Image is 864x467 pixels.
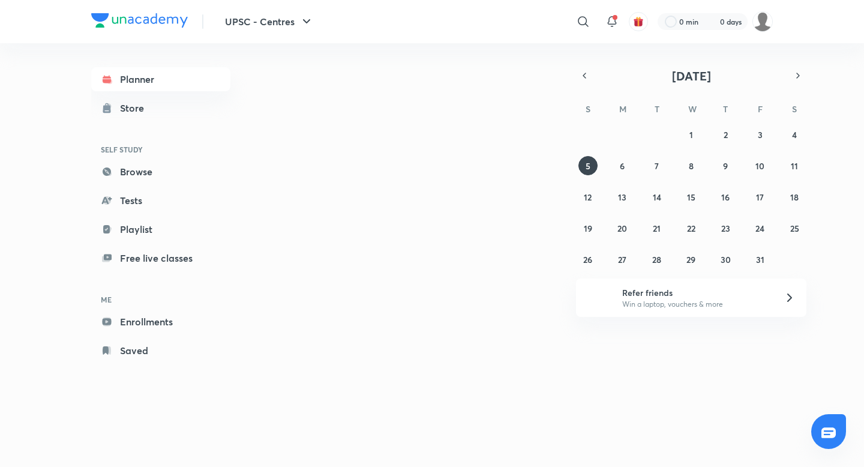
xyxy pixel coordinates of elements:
[578,218,598,238] button: October 19, 2025
[716,125,735,144] button: October 2, 2025
[792,103,797,115] abbr: Saturday
[721,223,730,234] abbr: October 23, 2025
[91,188,230,212] a: Tests
[578,250,598,269] button: October 26, 2025
[790,223,799,234] abbr: October 25, 2025
[682,250,701,269] button: October 29, 2025
[647,187,667,206] button: October 14, 2025
[785,156,804,175] button: October 11, 2025
[619,103,626,115] abbr: Monday
[91,160,230,184] a: Browse
[751,125,770,144] button: October 3, 2025
[584,223,592,234] abbr: October 19, 2025
[652,254,661,265] abbr: October 28, 2025
[721,254,731,265] abbr: October 30, 2025
[682,187,701,206] button: October 15, 2025
[791,160,798,172] abbr: October 11, 2025
[755,223,764,234] abbr: October 24, 2025
[618,254,626,265] abbr: October 27, 2025
[689,129,693,140] abbr: October 1, 2025
[751,187,770,206] button: October 17, 2025
[91,289,230,310] h6: ME
[755,160,764,172] abbr: October 10, 2025
[682,125,701,144] button: October 1, 2025
[653,191,661,203] abbr: October 14, 2025
[613,156,632,175] button: October 6, 2025
[618,191,626,203] abbr: October 13, 2025
[593,67,790,84] button: [DATE]
[91,310,230,334] a: Enrollments
[724,129,728,140] abbr: October 2, 2025
[586,160,590,172] abbr: October 5, 2025
[672,68,711,84] span: [DATE]
[586,286,610,310] img: referral
[613,218,632,238] button: October 20, 2025
[91,339,230,363] a: Saved
[716,187,735,206] button: October 16, 2025
[91,217,230,241] a: Playlist
[723,103,728,115] abbr: Thursday
[687,191,695,203] abbr: October 15, 2025
[91,139,230,160] h6: SELF STUDY
[647,218,667,238] button: October 21, 2025
[790,191,799,203] abbr: October 18, 2025
[578,156,598,175] button: October 5, 2025
[622,286,770,299] h6: Refer friends
[218,10,321,34] button: UPSC - Centres
[91,13,188,28] img: Company Logo
[688,103,697,115] abbr: Wednesday
[647,250,667,269] button: October 28, 2025
[91,96,230,120] a: Store
[586,103,590,115] abbr: Sunday
[629,12,648,31] button: avatar
[756,254,764,265] abbr: October 31, 2025
[785,125,804,144] button: October 4, 2025
[647,156,667,175] button: October 7, 2025
[756,191,764,203] abbr: October 17, 2025
[91,246,230,270] a: Free live classes
[716,218,735,238] button: October 23, 2025
[91,67,230,91] a: Planner
[617,223,627,234] abbr: October 20, 2025
[686,254,695,265] abbr: October 29, 2025
[620,160,625,172] abbr: October 6, 2025
[633,16,644,27] img: avatar
[613,250,632,269] button: October 27, 2025
[687,223,695,234] abbr: October 22, 2025
[584,191,592,203] abbr: October 12, 2025
[751,250,770,269] button: October 31, 2025
[716,156,735,175] button: October 9, 2025
[758,129,763,140] abbr: October 3, 2025
[751,156,770,175] button: October 10, 2025
[655,103,659,115] abbr: Tuesday
[758,103,763,115] abbr: Friday
[721,191,730,203] abbr: October 16, 2025
[785,218,804,238] button: October 25, 2025
[120,101,151,115] div: Store
[613,187,632,206] button: October 13, 2025
[716,250,735,269] button: October 30, 2025
[578,187,598,206] button: October 12, 2025
[792,129,797,140] abbr: October 4, 2025
[751,218,770,238] button: October 24, 2025
[655,160,659,172] abbr: October 7, 2025
[706,16,718,28] img: streak
[622,299,770,310] p: Win a laptop, vouchers & more
[653,223,661,234] abbr: October 21, 2025
[785,187,804,206] button: October 18, 2025
[583,254,592,265] abbr: October 26, 2025
[682,156,701,175] button: October 8, 2025
[723,160,728,172] abbr: October 9, 2025
[752,11,773,32] img: Vikas Mishra
[689,160,694,172] abbr: October 8, 2025
[682,218,701,238] button: October 22, 2025
[91,13,188,31] a: Company Logo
